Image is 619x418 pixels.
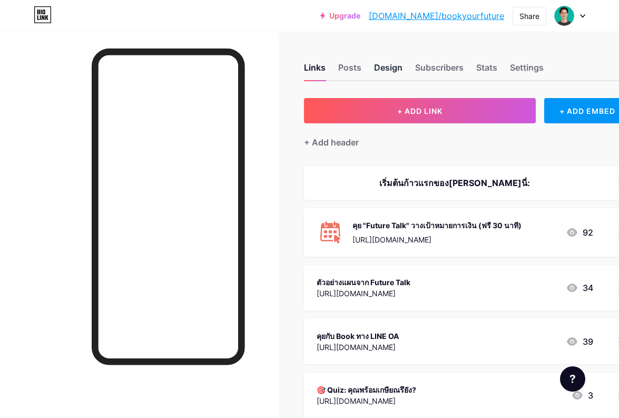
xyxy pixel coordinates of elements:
span: + ADD LINK [397,106,443,115]
div: 🎯 Quiz: คุณพร้อมเกษียณรึยัง? [317,384,416,395]
div: 39 [566,335,593,348]
div: คุย "Future Talk" วางเป้าหมายการเงิน (ฟรี 30 นาที) [352,220,522,231]
div: [URL][DOMAIN_NAME] [317,288,410,299]
button: + ADD LINK [304,98,536,123]
div: Share [519,11,539,22]
div: [URL][DOMAIN_NAME] [317,342,399,353]
div: Design [374,61,402,80]
div: 34 [566,281,593,294]
div: 3 [571,389,593,402]
div: Settings [510,61,544,80]
div: ตัวอย่างแผนจาก Future Talk [317,277,410,288]
img: คุย "Future Talk" วางเป้าหมายการเงิน (ฟรี 30 นาที) [317,219,344,246]
div: 92 [566,226,593,239]
div: Links [304,61,326,80]
div: Stats [476,61,497,80]
div: Posts [338,61,361,80]
div: เริ่มต้นก้าวแรกของ[PERSON_NAME]นี่: [317,177,593,189]
div: + Add header [304,136,359,149]
div: [URL][DOMAIN_NAME] [317,395,416,406]
a: Upgrade [320,12,360,20]
div: Subscribers [415,61,464,80]
div: [URL][DOMAIN_NAME] [352,234,522,245]
img: bookyourfuture [554,6,574,26]
div: คุยกับ Book ทาง LINE OA [317,330,399,342]
a: [DOMAIN_NAME]/bookyourfuture [369,9,504,22]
